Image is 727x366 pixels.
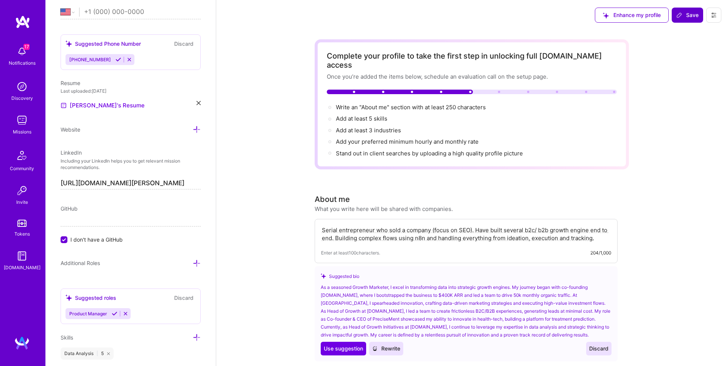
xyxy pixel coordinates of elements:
[16,198,28,206] div: Invite
[61,102,67,109] img: Resume
[321,342,366,355] button: Use suggestion
[61,158,201,171] p: Including your LinkedIn helps you to get relevant mission recommendations.
[14,183,30,198] img: Invite
[321,273,326,279] i: icon SuggestedTeams
[61,260,100,266] span: Additional Roles
[66,40,72,47] i: icon SuggestedTeams
[372,345,400,352] span: Rewrite
[590,249,611,257] div: 204/1,000
[11,94,33,102] div: Discovery
[61,347,114,360] div: Data Analysis 5
[61,87,201,95] div: Last uploaded: [DATE]
[69,311,107,316] span: Product Manager
[172,293,196,302] button: Discard
[66,40,141,48] div: Suggested Phone Number
[676,11,699,19] span: Save
[9,59,36,67] div: Notifications
[123,311,128,316] i: Reject
[315,205,453,213] div: What you write here will be shared with companies.
[13,146,31,164] img: Community
[66,294,116,302] div: Suggested roles
[4,264,41,271] div: [DOMAIN_NAME]
[13,128,31,136] div: Missions
[321,272,612,280] div: Suggested bio
[14,248,30,264] img: guide book
[336,115,387,122] span: Add at least 5 skills
[321,225,611,243] textarea: Serial entrepreneur who sold a company (focus on SEO). Have built several b2c/ b2b growth engine ...
[10,164,34,172] div: Community
[336,104,487,111] span: Write an "About me" section with at least 250 characters
[15,15,30,29] img: logo
[672,8,703,23] button: Save
[69,57,111,62] span: [PHONE_NUMBER]
[327,73,617,81] div: Once you’re added the items below, schedule an evaluation call on the setup page.
[107,352,110,355] i: icon Close
[315,194,350,205] div: About me
[324,345,363,352] span: Use suggestion
[672,8,703,23] div: null
[197,101,201,105] i: icon Close
[23,44,30,50] span: 17
[589,345,608,352] span: Discard
[61,80,80,86] span: Resume
[14,336,30,351] img: User Avatar
[97,350,98,357] span: |
[14,44,30,59] img: bell
[17,220,27,227] img: tokens
[372,346,378,351] i: icon CrystalBall
[70,236,123,243] span: I don't have a GitHub
[12,336,31,351] a: User Avatar
[14,230,30,238] div: Tokens
[61,126,80,133] span: Website
[112,311,117,316] i: Accept
[327,51,617,70] div: Complete your profile to take the first step in unlocking full [DOMAIN_NAME] access
[61,101,145,110] a: [PERSON_NAME]'s Resume
[321,283,612,339] div: As a seasoned Growth Marketer, I excel in transforming data into strategic growth engines. My jou...
[14,113,30,128] img: teamwork
[61,205,78,212] span: GitHub
[321,249,380,257] span: Enter at least 100 characters.
[14,79,30,94] img: discovery
[369,342,403,355] button: Rewrite
[115,57,121,62] i: Accept
[84,1,201,23] input: +1 (000) 000-0000
[336,127,401,134] span: Add at least 3 industries
[586,342,612,355] button: Discard
[126,57,132,62] i: Reject
[61,149,82,156] span: LinkedIn
[172,39,196,48] button: Discard
[61,334,73,341] span: Skills
[66,295,72,301] i: icon SuggestedTeams
[336,138,479,145] span: Add your preferred minimum hourly and monthly rate
[336,149,523,157] div: Stand out in client searches by uploading a high quality profile picture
